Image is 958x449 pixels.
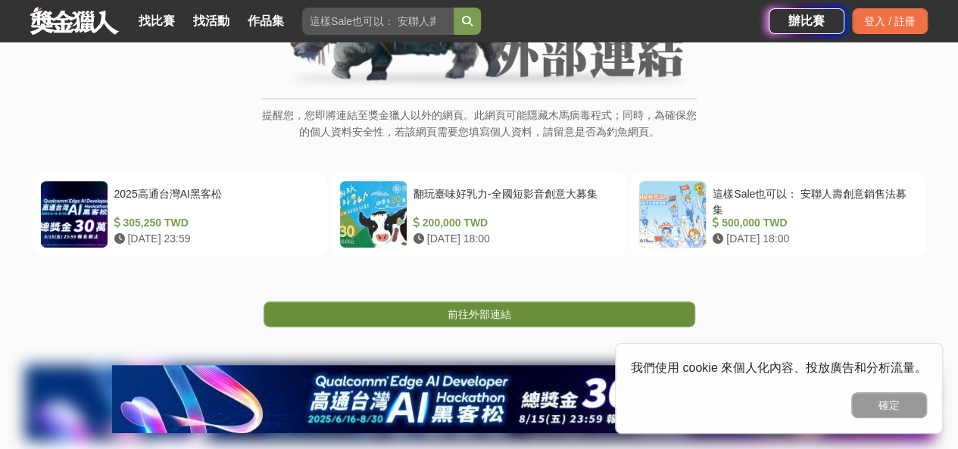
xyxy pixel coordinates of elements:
[413,231,613,247] div: [DATE] 18:00
[332,173,626,256] a: 翻玩臺味好乳力-全國短影音創意大募集 200,000 TWD [DATE] 18:00
[261,107,697,156] p: 提醒您，您即將連結至獎金獵人以外的網頁。此網頁可能隱藏木馬病毒程式；同時，為確保您的個人資料安全性，若該網頁需要您填寫個人資料，請留意是否為釣魚網頁。
[242,11,290,32] a: 作品集
[631,173,925,256] a: 這樣Sale也可以： 安聯人壽創意銷售法募集 500,000 TWD [DATE] 18:00
[448,308,511,320] span: 前往外部連結
[112,365,847,433] img: b9cb4af2-d6e3-4f27-8b2d-44722acab629.jpg
[114,186,314,215] div: 2025高通台灣AI黑客松
[851,392,927,418] button: 確定
[852,8,928,34] div: 登入 / 註冊
[413,186,613,215] div: 翻玩臺味好乳力-全國短影音創意大募集
[133,11,181,32] a: 找比賽
[33,173,327,256] a: 2025高通台灣AI黑客松 305,250 TWD [DATE] 23:59
[413,215,613,231] div: 200,000 TWD
[114,215,314,231] div: 305,250 TWD
[631,361,927,374] span: 我們使用 cookie 來個人化內容、投放廣告和分析流量。
[264,301,695,327] a: 前往外部連結
[769,8,844,34] a: 辦比賽
[114,231,314,247] div: [DATE] 23:59
[302,8,454,35] input: 這樣Sale也可以： 安聯人壽創意銷售法募集
[713,186,912,215] div: 這樣Sale也可以： 安聯人壽創意銷售法募集
[713,215,912,231] div: 500,000 TWD
[713,231,912,247] div: [DATE] 18:00
[187,11,236,32] a: 找活動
